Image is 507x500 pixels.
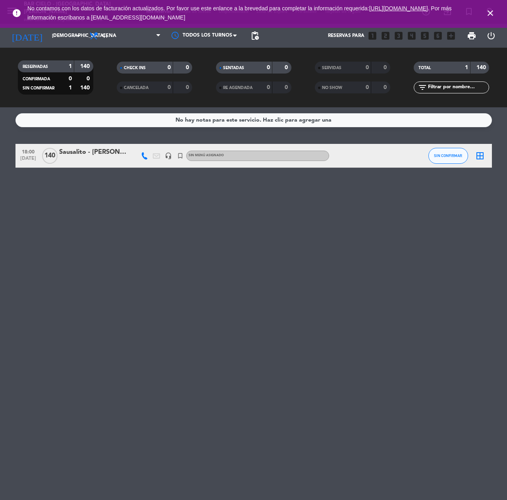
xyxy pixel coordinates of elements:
span: Sin menú asignado [189,154,224,157]
a: [URL][DOMAIN_NAME] [369,5,428,12]
span: Reservas para [328,33,364,39]
strong: 0 [384,65,388,70]
span: TOTAL [418,66,431,70]
input: Filtrar por nombre... [427,83,489,92]
i: looks_4 [407,31,417,41]
strong: 0 [366,65,369,70]
strong: 140 [476,65,488,70]
span: SERVIDAS [322,66,341,70]
strong: 1 [69,85,72,91]
span: CONFIRMADA [23,77,50,81]
strong: 0 [69,76,72,81]
i: filter_list [418,83,427,92]
i: turned_in_not [177,152,184,159]
span: RESERVADAS [23,65,48,69]
strong: 140 [80,64,91,69]
i: add_box [446,31,456,41]
span: Cena [102,33,116,39]
i: looks_6 [433,31,443,41]
strong: 0 [384,85,388,90]
span: [DATE] [18,156,38,165]
span: RE AGENDADA [223,86,253,90]
span: SIN CONFIRMAR [434,153,462,158]
strong: 0 [285,65,289,70]
i: arrow_drop_down [74,31,83,41]
strong: 0 [267,85,270,90]
i: error [12,8,21,18]
strong: 140 [80,85,91,91]
div: Sausalito - [PERSON_NAME] [59,147,127,157]
strong: 1 [465,65,468,70]
i: headset_mic [165,152,172,159]
strong: 0 [186,65,191,70]
span: print [467,31,476,41]
i: close [486,8,495,18]
span: CHECK INS [124,66,146,70]
i: looks_one [367,31,378,41]
div: No hay notas para este servicio. Haz clic para agregar una [175,116,332,125]
i: [DATE] [6,27,48,45]
strong: 0 [285,85,289,90]
span: No contamos con los datos de facturación actualizados. Por favor use este enlance a la brevedad p... [27,5,451,21]
strong: 0 [87,76,91,81]
i: power_settings_new [486,31,496,41]
span: SENTADAS [223,66,244,70]
strong: 0 [168,65,171,70]
span: 140 [42,148,58,164]
strong: 0 [186,85,191,90]
i: looks_3 [393,31,404,41]
span: NO SHOW [322,86,342,90]
i: looks_two [380,31,391,41]
div: LOG OUT [482,24,501,48]
strong: 1 [69,64,72,69]
span: pending_actions [250,31,260,41]
a: . Por más información escríbanos a [EMAIL_ADDRESS][DOMAIN_NAME] [27,5,451,21]
strong: 0 [267,65,270,70]
i: border_all [475,151,485,161]
i: looks_5 [420,31,430,41]
strong: 0 [168,85,171,90]
strong: 0 [366,85,369,90]
span: SIN CONFIRMAR [23,86,54,90]
span: CANCELADA [124,86,148,90]
button: SIN CONFIRMAR [428,148,468,164]
span: 18:00 [18,147,38,156]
